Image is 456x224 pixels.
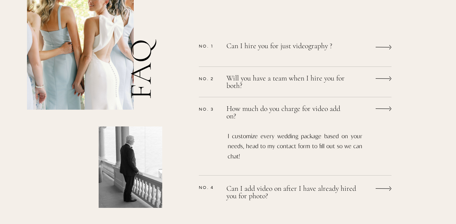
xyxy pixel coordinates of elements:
p: No. 2 [199,76,219,81]
a: Will you have a team when I hire you for both? [226,75,347,91]
p: I customize every wedding package based on your needs, head to my contact form to fill out so we ... [228,131,362,165]
p: No. 4 [199,185,219,190]
a: Can I add video on after I have already hired you for photo? [226,185,365,201]
p: No. 1 [199,43,219,48]
a: Can I hire you for just videography ? [226,42,347,58]
a: How much do you charge for video add on? [226,105,347,120]
p: No. 3 [199,107,219,112]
